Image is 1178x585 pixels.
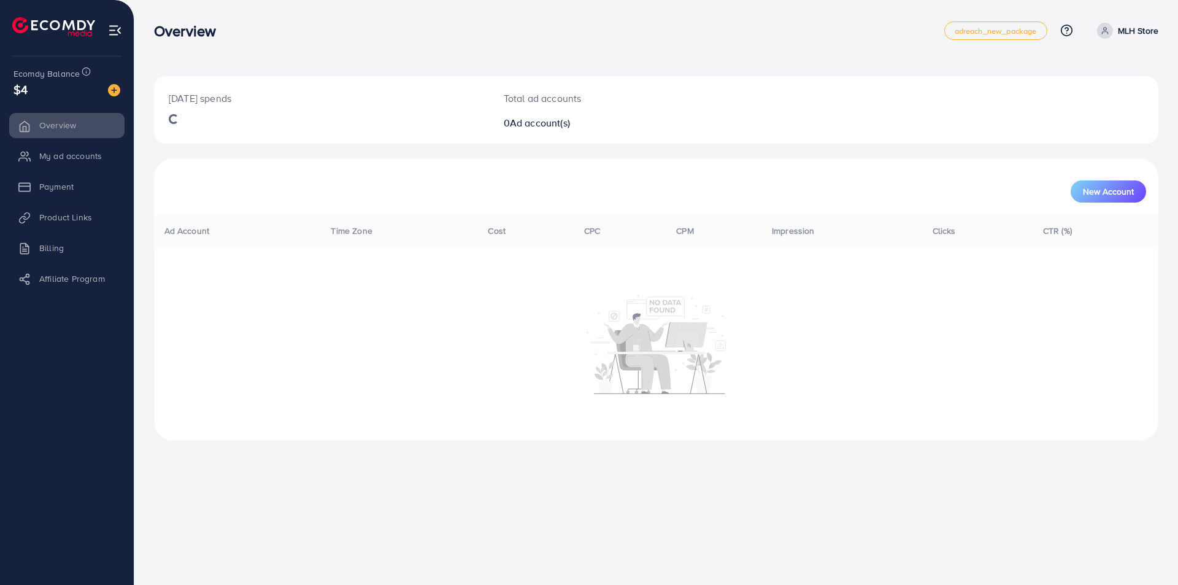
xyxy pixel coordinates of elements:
[1083,187,1134,196] span: New Account
[108,84,120,96] img: image
[504,91,725,106] p: Total ad accounts
[12,17,95,36] img: logo
[169,91,474,106] p: [DATE] spends
[504,117,725,129] h2: 0
[1071,180,1146,203] button: New Account
[1118,23,1158,38] p: MLH Store
[944,21,1047,40] a: adreach_new_package
[108,23,122,37] img: menu
[955,27,1037,35] span: adreach_new_package
[510,116,570,130] span: Ad account(s)
[13,80,28,98] span: $4
[154,22,226,40] h3: Overview
[1092,23,1158,39] a: MLH Store
[13,68,80,80] span: Ecomdy Balance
